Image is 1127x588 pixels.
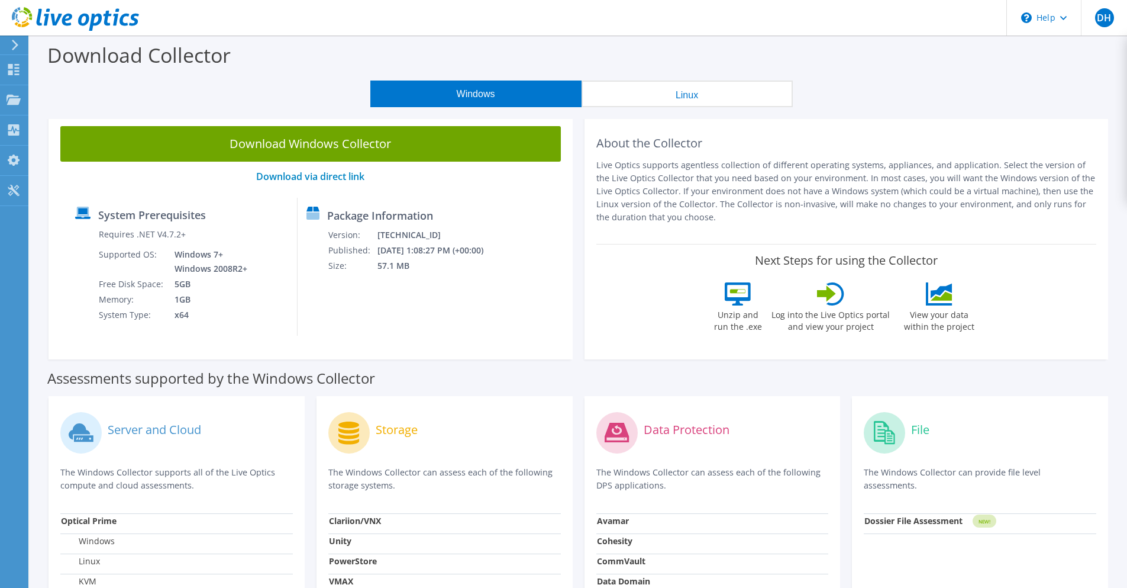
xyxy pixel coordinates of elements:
strong: Cohesity [597,535,632,547]
svg: \n [1021,12,1032,23]
span: DH [1095,8,1114,27]
a: Download Windows Collector [60,126,561,162]
strong: PowerStore [329,555,377,567]
strong: Clariion/VNX [329,515,381,526]
strong: CommVault [597,555,645,567]
td: Windows 7+ Windows 2008R2+ [166,247,250,277]
label: Next Steps for using the Collector [755,253,938,268]
td: [DATE] 1:08:27 PM (+00:00) [377,243,499,258]
td: Supported OS: [98,247,166,277]
label: Log into the Live Optics portal and view your project [771,306,890,333]
label: File [911,424,929,436]
td: Version: [328,227,377,243]
label: Assessments supported by the Windows Collector [47,372,375,384]
label: Package Information [327,210,433,221]
td: 57.1 MB [377,258,499,274]
button: Windows [370,81,582,107]
button: Linux [582,81,793,107]
td: x64 [166,307,250,323]
label: View your data within the project [896,306,981,333]
strong: Avamar [597,515,629,526]
label: Linux [61,555,100,567]
td: Size: [328,258,377,274]
td: Free Disk Space: [98,277,166,292]
h2: About the Collector [596,136,1097,150]
label: Storage [376,424,418,436]
td: Published: [328,243,377,258]
p: The Windows Collector can assess each of the following DPS applications. [596,466,829,492]
strong: Unity [329,535,351,547]
label: Requires .NET V4.7.2+ [99,229,186,240]
td: System Type: [98,307,166,323]
p: The Windows Collector supports all of the Live Optics compute and cloud assessments. [60,466,293,492]
p: The Windows Collector can assess each of the following storage systems. [328,466,561,492]
p: The Windows Collector can provide file level assessments. [864,466,1096,492]
td: 1GB [166,292,250,307]
strong: Dossier File Assessment [864,515,963,526]
label: Unzip and run the .exe [711,306,765,333]
label: KVM [61,576,96,587]
label: System Prerequisites [98,209,206,221]
strong: VMAX [329,576,353,587]
a: Download via direct link [256,170,364,183]
p: Live Optics supports agentless collection of different operating systems, appliances, and applica... [596,159,1097,224]
td: Memory: [98,292,166,307]
label: Data Protection [644,424,729,436]
tspan: NEW! [979,518,990,525]
strong: Data Domain [597,576,650,587]
td: [TECHNICAL_ID] [377,227,499,243]
td: 5GB [166,277,250,292]
label: Server and Cloud [108,424,201,436]
label: Windows [61,535,115,547]
strong: Optical Prime [61,515,117,526]
label: Download Collector [47,41,231,69]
